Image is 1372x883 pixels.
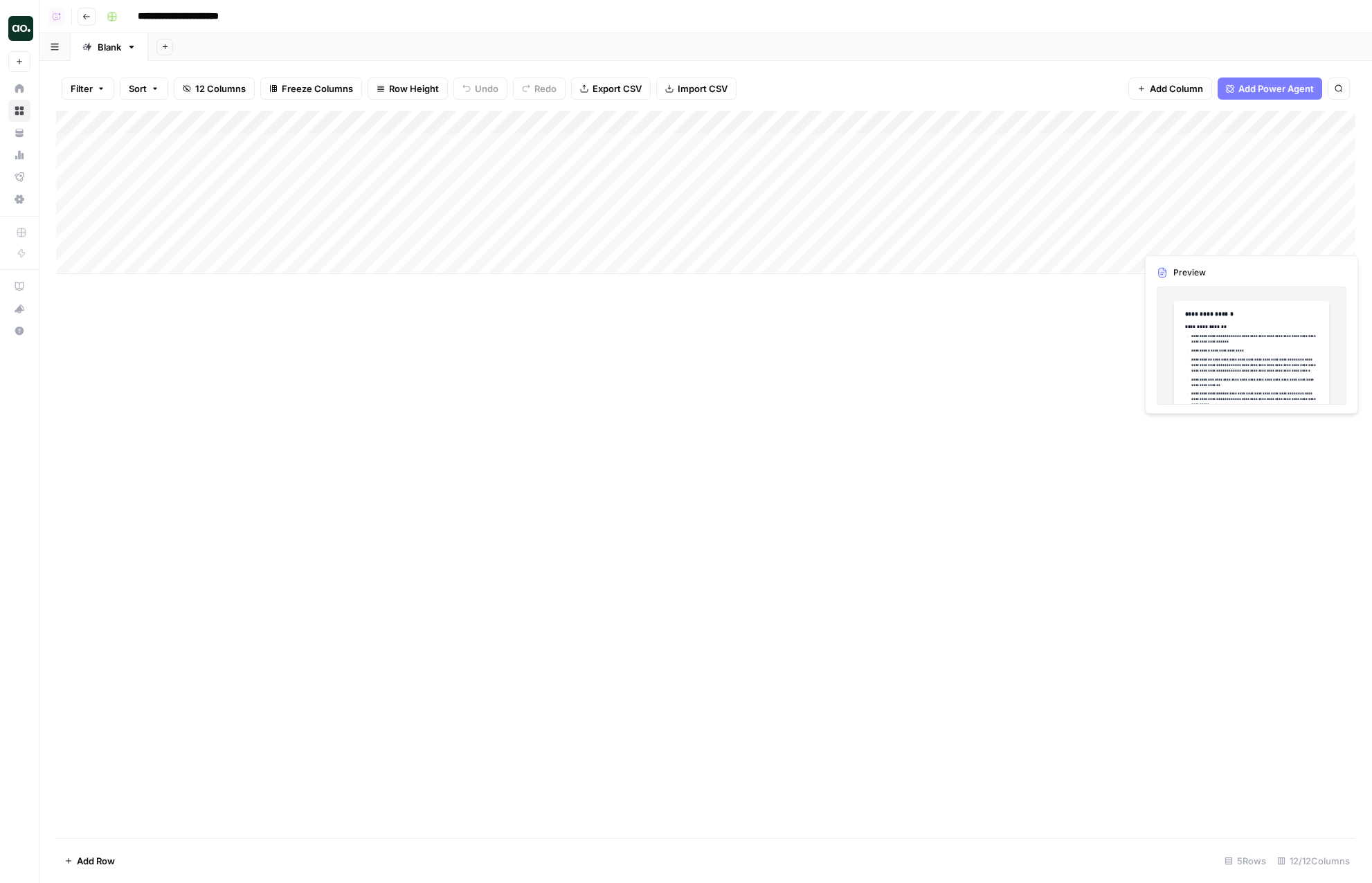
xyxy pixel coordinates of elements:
button: Undo [453,78,507,100]
a: Home [8,78,30,100]
button: Filter [62,78,114,100]
button: Add Power Agent [1218,78,1322,100]
span: Freeze Columns [282,82,353,95]
a: Flightpath [8,166,30,188]
button: Redo [513,78,566,100]
span: Filter [71,82,93,95]
button: Row Height [368,78,448,100]
button: What's new? [8,298,30,320]
button: Import CSV [656,78,737,100]
div: 12/12 Columns [1272,850,1355,872]
button: Add Column [1128,78,1212,100]
img: Justina testing Logo [8,16,33,41]
a: Blank [71,33,148,61]
a: Browse [8,100,30,122]
div: 5 Rows [1219,850,1272,872]
a: Usage [8,144,30,166]
a: AirOps Academy [8,275,30,298]
span: Row Height [389,82,439,95]
button: Workspace: Justina testing [8,11,30,46]
span: Add Column [1150,82,1203,95]
span: Add Row [77,854,115,868]
button: Freeze Columns [260,78,362,100]
span: Redo [534,82,557,95]
button: Sort [120,78,168,100]
div: Blank [98,40,121,54]
span: 12 Columns [195,82,246,95]
button: Help + Support [8,320,30,342]
button: Export CSV [571,78,651,100]
span: Add Power Agent [1238,82,1314,95]
span: Sort [129,82,147,95]
div: What's new? [9,298,30,319]
a: Settings [8,188,30,210]
span: Import CSV [678,82,728,95]
span: Export CSV [593,82,642,95]
button: 12 Columns [174,78,255,100]
span: Undo [475,82,498,95]
a: Your Data [8,122,30,144]
button: Add Row [56,850,123,872]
